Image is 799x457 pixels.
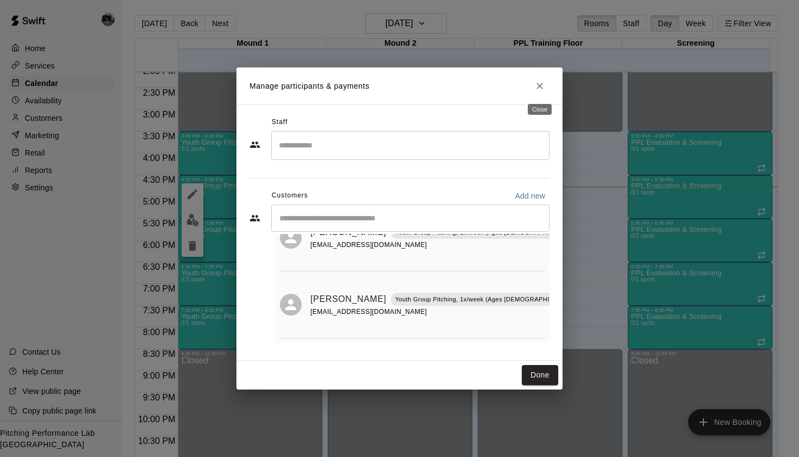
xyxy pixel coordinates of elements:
[395,295,610,304] p: Youth Group Pitching, 1x/week (Ages [DEMOGRAPHIC_DATA] and Under)
[271,131,550,160] div: Search staff
[510,187,550,205] button: Add new
[272,114,288,131] span: Staff
[528,104,552,115] div: Close
[310,308,427,316] span: [EMAIL_ADDRESS][DOMAIN_NAME]
[249,139,260,150] svg: Staff
[310,241,427,249] span: [EMAIL_ADDRESS][DOMAIN_NAME]
[271,205,550,232] div: Start typing to search customers...
[249,81,370,92] p: Manage participants & payments
[280,227,302,249] div: Jeff Bonner
[310,292,386,306] a: [PERSON_NAME]
[280,294,302,316] div: Jenna Barnett
[272,187,308,205] span: Customers
[522,365,558,385] button: Done
[515,190,545,201] p: Add new
[530,76,550,96] button: Close
[249,213,260,224] svg: Customers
